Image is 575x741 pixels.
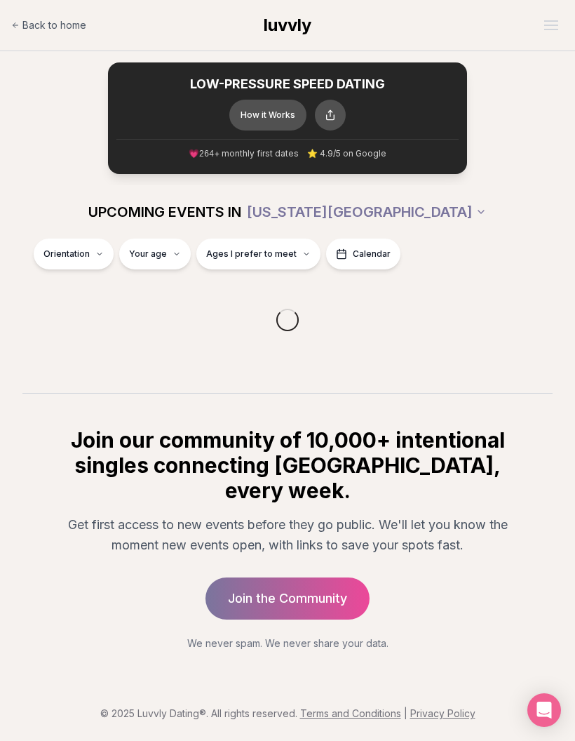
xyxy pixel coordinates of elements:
[404,707,407,719] span: |
[88,202,241,222] span: UPCOMING EVENTS IN
[264,15,311,35] span: luvvly
[189,148,299,160] span: 💗 + monthly first dates
[300,707,401,719] a: Terms and Conditions
[353,248,391,260] span: Calendar
[247,196,487,227] button: [US_STATE][GEOGRAPHIC_DATA]
[196,239,320,269] button: Ages I prefer to meet
[326,239,400,269] button: Calendar
[527,693,561,727] div: Open Intercom Messenger
[34,239,114,269] button: Orientation
[206,248,297,260] span: Ages I prefer to meet
[11,707,564,721] p: © 2025 Luvvly Dating®. All rights reserved.
[11,11,86,39] a: Back to home
[205,578,370,620] a: Join the Community
[45,636,530,650] p: We never spam. We never share your data.
[45,427,530,503] h2: Join our community of 10,000+ intentional singles connecting [GEOGRAPHIC_DATA], every week.
[199,149,215,159] span: 264
[410,707,475,719] a: Privacy Policy
[264,14,311,36] a: luvvly
[116,76,459,93] h2: LOW-PRESSURE SPEED DATING
[307,148,386,159] span: ⭐ 4.9/5 on Google
[22,18,86,32] span: Back to home
[52,514,523,556] p: Get first access to new events before they go public. We'll let you know the moment new events op...
[129,248,167,260] span: Your age
[229,100,306,131] button: How it Works
[119,239,191,269] button: Your age
[43,248,90,260] span: Orientation
[539,15,564,36] button: Open menu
